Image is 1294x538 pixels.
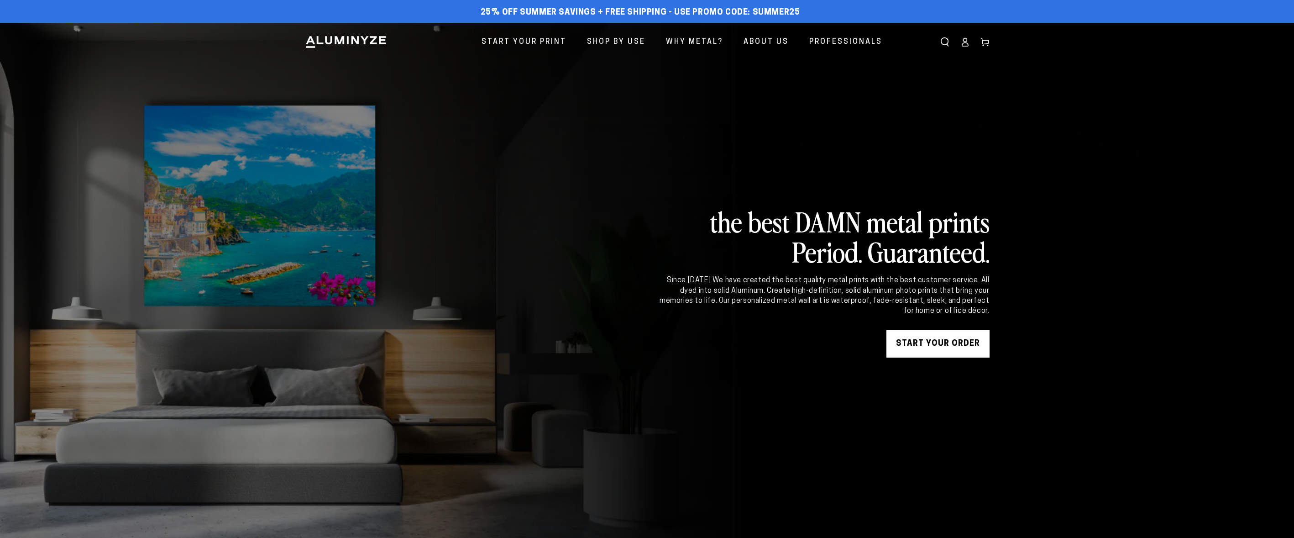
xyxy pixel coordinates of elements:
span: About Us [744,36,789,49]
span: Shop By Use [587,36,645,49]
h2: the best DAMN metal prints Period. Guaranteed. [658,206,990,266]
span: Why Metal? [666,36,723,49]
summary: Search our site [935,32,955,52]
span: Professionals [809,36,882,49]
div: Since [DATE] We have created the best quality metal prints with the best customer service. All dy... [658,275,990,316]
span: Start Your Print [482,36,566,49]
a: Shop By Use [580,30,652,54]
span: 25% off Summer Savings + Free Shipping - Use Promo Code: SUMMER25 [481,8,800,18]
img: Aluminyze [305,35,387,49]
a: About Us [737,30,796,54]
a: Start Your Print [475,30,573,54]
a: Why Metal? [659,30,730,54]
a: START YOUR Order [886,330,990,358]
a: Professionals [802,30,889,54]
